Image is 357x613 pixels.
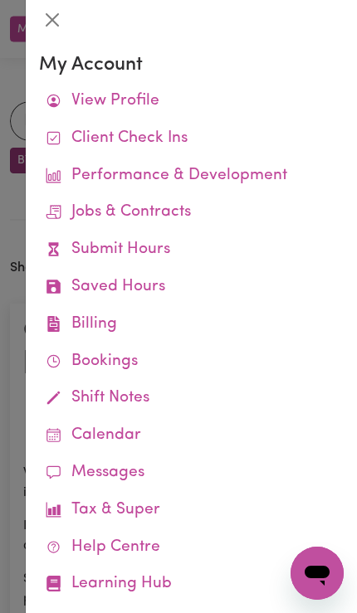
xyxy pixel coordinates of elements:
a: Billing [39,306,344,343]
button: Close [39,7,66,33]
a: Performance & Development [39,158,344,195]
a: Submit Hours [39,231,344,269]
a: Learning Hub [39,566,344,603]
a: Shift Notes [39,380,344,417]
iframe: Button to launch messaging window [291,547,344,600]
a: Jobs & Contracts [39,194,344,231]
a: Bookings [39,343,344,381]
a: Help Centre [39,529,344,567]
a: View Profile [39,83,344,120]
a: Saved Hours [39,269,344,306]
a: Client Check Ins [39,120,344,158]
h3: My Account [39,53,344,76]
a: Calendar [39,417,344,455]
a: Tax & Super [39,492,344,529]
a: Messages [39,455,344,492]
